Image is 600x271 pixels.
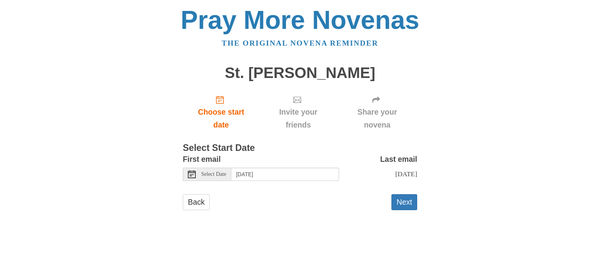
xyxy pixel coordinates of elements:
[183,153,221,166] label: First email
[259,89,337,135] div: Click "Next" to confirm your start date first.
[222,39,379,47] a: The original novena reminder
[183,65,417,81] h1: St. [PERSON_NAME]
[267,106,329,131] span: Invite your friends
[391,194,417,210] button: Next
[191,106,252,131] span: Choose start date
[181,5,420,34] a: Pray More Novenas
[183,89,259,135] a: Choose start date
[345,106,409,131] span: Share your novena
[183,143,417,153] h3: Select Start Date
[201,172,226,177] span: Select Date
[337,89,417,135] div: Click "Next" to confirm your start date first.
[380,153,417,166] label: Last email
[395,170,417,178] span: [DATE]
[183,194,210,210] a: Back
